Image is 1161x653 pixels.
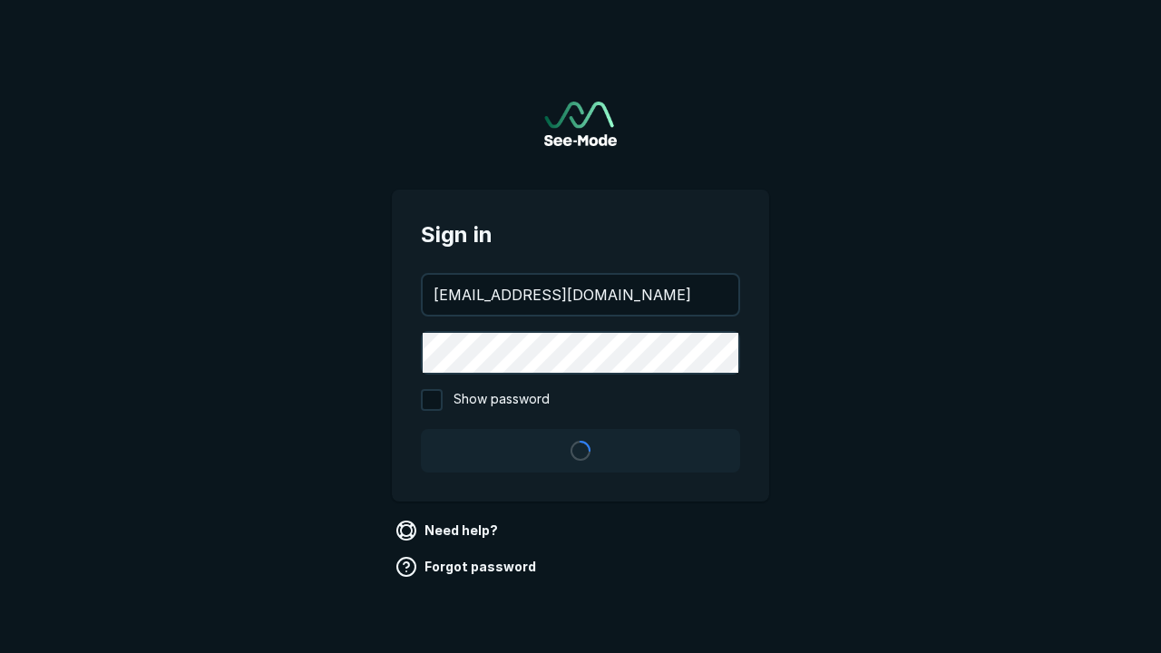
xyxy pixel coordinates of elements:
span: Show password [454,389,550,411]
a: Go to sign in [544,102,617,146]
input: your@email.com [423,275,738,315]
a: Forgot password [392,552,543,581]
span: Sign in [421,219,740,251]
a: Need help? [392,516,505,545]
img: See-Mode Logo [544,102,617,146]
